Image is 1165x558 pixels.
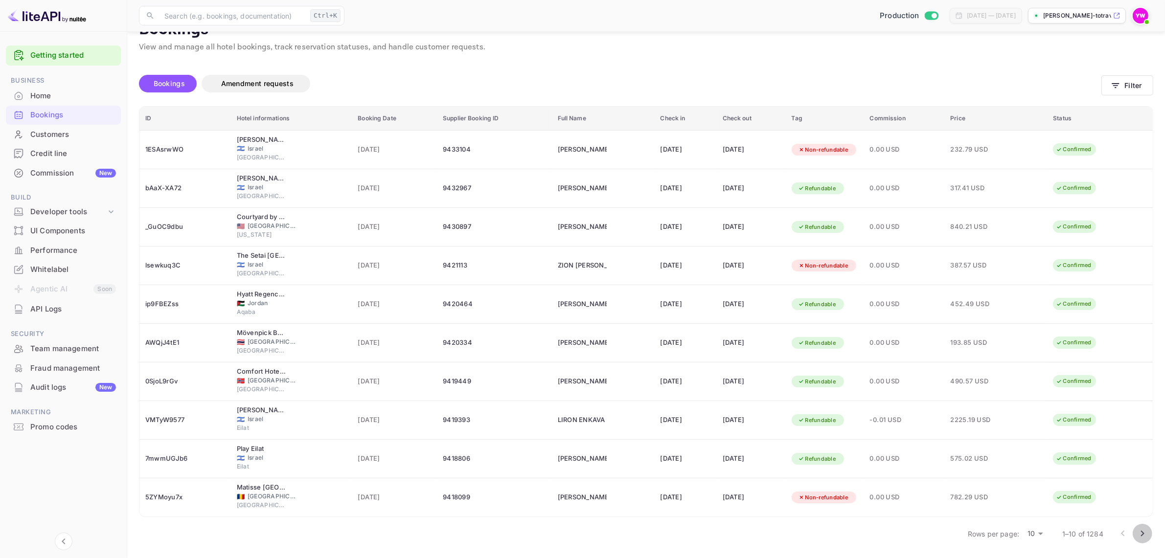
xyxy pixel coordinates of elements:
div: Leonardo Plaza Haifa [237,174,286,183]
div: Refundable [792,414,843,426]
div: Refundable [792,182,843,195]
div: Confirmed [1050,182,1098,194]
div: EUGENE KUPERMAN [558,219,607,235]
a: Performance [6,241,121,259]
th: Check in [655,107,717,131]
span: 840.21 USD [950,222,999,232]
span: Jordan [237,300,245,307]
div: RINA YANKO [558,490,607,505]
div: bAaX-XA72 [145,180,225,196]
div: [DATE] [723,451,780,467]
a: API Logs [6,300,121,318]
div: Fraud management [6,359,121,378]
span: 0.00 USD [870,453,939,464]
div: [DATE] [723,412,780,428]
div: [DATE] [661,219,711,235]
button: Collapse navigation [55,533,72,550]
div: Comfort Hotel Xpress Tromso [237,367,286,377]
div: 9419449 [443,374,546,389]
div: [DATE] [661,142,711,157]
div: [DATE] [723,490,780,505]
span: [GEOGRAPHIC_DATA] [237,153,286,162]
div: Refundable [792,453,843,465]
div: 9420464 [443,296,546,312]
span: United States of America [237,223,245,229]
a: Credit line [6,144,121,162]
div: Confirmed [1050,414,1098,426]
div: 9421113 [443,258,546,273]
img: Yahav Winkler [1133,8,1148,23]
span: Israel [237,184,245,191]
span: Israel [248,144,297,153]
span: Israel [248,260,297,269]
span: [GEOGRAPHIC_DATA] [248,337,297,346]
span: [DATE] [358,492,431,503]
div: 9433104 [443,142,546,157]
div: FREDDY BAHBAH [558,180,607,196]
div: [DATE] [661,296,711,312]
th: Price [944,107,1047,131]
div: ZION AVICHAI HAVIV [558,258,607,273]
div: Commission [30,168,116,179]
div: Hyatt Regency Aqaba Ayla Resort [237,290,286,299]
div: Confirmed [1050,336,1098,349]
span: [GEOGRAPHIC_DATA] [237,346,286,355]
div: Play Eilat [237,444,286,454]
span: [GEOGRAPHIC_DATA] [248,376,297,385]
span: 452.49 USD [950,299,999,310]
div: LIRON ENKAVA [558,412,607,428]
span: [DATE] [358,415,431,425]
span: Amendment requests [221,79,294,88]
span: Jordan [248,299,297,308]
a: Bookings [6,106,121,124]
span: 2225.19 USD [950,415,999,425]
span: 232.79 USD [950,144,999,155]
div: [DATE] [723,219,780,235]
div: Getting started [6,45,121,66]
a: Audit logsNew [6,378,121,396]
span: [DATE] [358,183,431,194]
div: [DATE] [723,335,780,351]
span: [DATE] [358,453,431,464]
div: The Setai Tel Aviv, a Member of the leading hotels of the world [237,251,286,261]
div: New [95,383,116,392]
span: [GEOGRAPHIC_DATA] [237,385,286,394]
span: Aqaba [237,308,286,316]
div: API Logs [6,300,121,319]
p: Bookings [139,20,1153,40]
div: Non-refundable [792,491,855,504]
div: [DATE] [723,142,780,157]
div: [DATE] [661,374,711,389]
span: Israel [248,415,297,424]
div: Credit line [6,144,121,163]
th: Booking Date [352,107,437,131]
span: [GEOGRAPHIC_DATA] [237,192,286,201]
th: Hotel informations [231,107,352,131]
div: Performance [30,245,116,256]
div: Matisse Bucharest Old Town [237,483,286,492]
div: Home [30,90,116,102]
div: Confirmed [1050,452,1098,465]
th: Check out [717,107,786,131]
span: [GEOGRAPHIC_DATA] [237,501,286,510]
div: [DATE] [661,335,711,351]
span: Israel [248,183,297,192]
div: 9420334 [443,335,546,351]
div: [DATE] [661,412,711,428]
div: 7mwmUGJb6 [145,451,225,467]
div: 9419393 [443,412,546,428]
button: Go to next page [1133,524,1152,543]
div: Courtyard by Marriott New York Manhattan / Central Park [237,212,286,222]
div: Confirmed [1050,491,1098,503]
div: Confirmed [1050,298,1098,310]
div: 1ESAsrwWO [145,142,225,157]
span: [US_STATE] [237,230,286,239]
span: 0.00 USD [870,222,939,232]
span: [DATE] [358,376,431,387]
p: View and manage all hotel bookings, track reservation statuses, and handle customer requests. [139,42,1153,53]
div: Customers [30,129,116,140]
span: Thailand [237,339,245,345]
span: 0.00 USD [870,337,939,348]
a: Customers [6,125,121,143]
span: [DATE] [358,260,431,271]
